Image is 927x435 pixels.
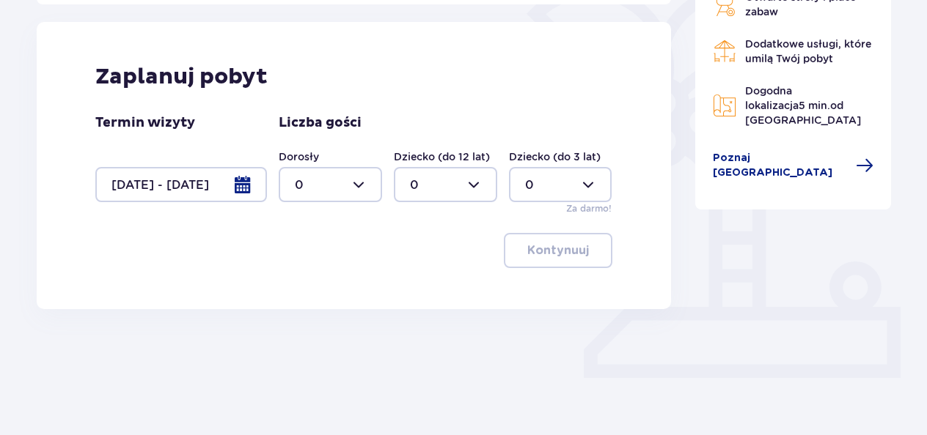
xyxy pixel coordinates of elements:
[394,149,490,164] label: Dziecko (do 12 lat)
[279,114,362,132] p: Liczba gości
[745,38,871,64] span: Dodatkowe usługi, które umilą Twój pobyt
[713,94,736,117] img: Map Icon
[509,149,601,164] label: Dziecko (do 3 lat)
[95,63,268,91] p: Zaplanuj pobyt
[95,114,195,132] p: Termin wizyty
[799,100,830,111] span: 5 min.
[504,233,612,268] button: Kontynuuj
[745,85,861,126] span: Dogodna lokalizacja od [GEOGRAPHIC_DATA]
[713,40,736,63] img: Restaurant Icon
[279,149,319,164] label: Dorosły
[566,202,612,215] p: Za darmo!
[713,151,848,180] span: Poznaj [GEOGRAPHIC_DATA]
[713,151,874,180] a: Poznaj [GEOGRAPHIC_DATA]
[527,242,589,259] p: Kontynuuj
